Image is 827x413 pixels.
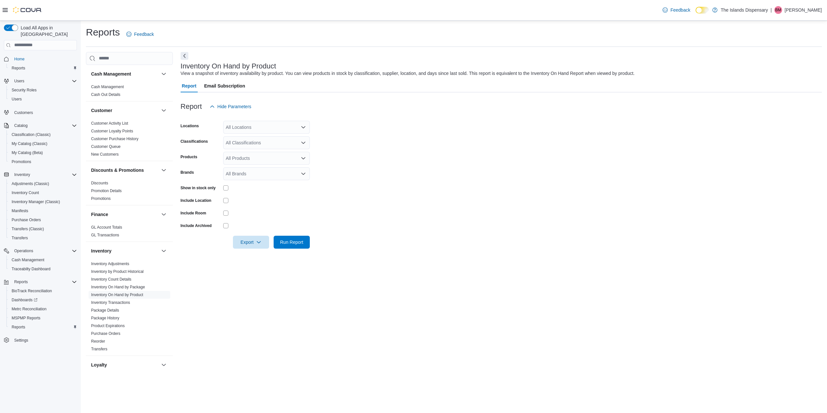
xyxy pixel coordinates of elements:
span: Hide Parameters [217,103,251,110]
a: Classification (Classic) [9,131,53,139]
a: Reports [9,64,28,72]
span: Email Subscription [204,79,245,92]
button: Customers [1,108,79,117]
a: Customer Queue [91,144,120,149]
button: Export [233,236,269,249]
button: Loyalty [160,361,168,369]
span: GL Account Totals [91,225,122,230]
span: Classification (Classic) [12,132,51,137]
span: Reports [9,323,77,331]
button: BioTrack Reconciliation [6,286,79,295]
span: Settings [12,336,77,344]
label: Include Room [181,211,206,216]
p: [PERSON_NAME] [785,6,822,14]
span: Discounts [91,181,108,186]
label: Show in stock only [181,185,216,191]
a: My Catalog (Beta) [9,149,46,157]
a: GL Transactions [91,233,119,237]
span: Inventory [12,171,77,179]
a: Customer Activity List [91,121,128,126]
a: Feedback [124,28,156,41]
span: Reports [12,66,25,71]
button: Next [181,52,188,60]
h3: Inventory On Hand by Product [181,62,276,70]
a: Security Roles [9,86,39,94]
button: Cash Management [91,71,159,77]
span: Settings [14,338,28,343]
label: Classifications [181,139,208,144]
a: New Customers [91,152,119,157]
span: Feedback [134,31,154,37]
span: Cash Management [12,257,44,263]
span: Inventory Manager (Classic) [9,198,77,206]
a: Metrc Reconciliation [9,305,49,313]
span: Transfers [12,235,28,241]
button: Cash Management [6,255,79,264]
a: Transfers (Classic) [9,225,47,233]
button: Customer [160,107,168,114]
a: Promotion Details [91,189,122,193]
button: Users [12,77,27,85]
a: Settings [12,336,31,344]
span: Users [14,78,24,84]
span: Customers [12,108,77,116]
a: Reports [9,323,28,331]
button: Users [6,95,79,104]
button: Discounts & Promotions [91,167,159,173]
a: Product Expirations [91,324,125,328]
span: MSPMP Reports [9,314,77,322]
label: Include Archived [181,223,212,228]
a: Transfers [9,234,30,242]
span: Feedback [670,7,690,13]
button: Catalog [12,122,30,129]
button: Discounts & Promotions [160,166,168,174]
button: Loyalty [91,362,159,368]
span: Inventory On Hand by Product [91,292,143,297]
a: Inventory On Hand by Product [91,293,143,297]
span: Customer Loyalty Points [91,129,133,134]
span: BioTrack Reconciliation [9,287,77,295]
h3: Customer [91,107,112,114]
a: My Catalog (Classic) [9,140,50,148]
div: Finance [86,223,173,242]
a: Feedback [660,4,693,16]
span: Traceabilty Dashboard [9,265,77,273]
span: Transfers [9,234,77,242]
button: Hide Parameters [207,100,254,113]
span: Traceabilty Dashboard [12,266,50,272]
h3: Report [181,103,202,110]
span: My Catalog (Classic) [9,140,77,148]
a: Home [12,55,27,63]
span: Metrc Reconciliation [12,306,47,312]
span: Dashboards [12,297,37,303]
p: | [770,6,772,14]
button: Operations [1,246,79,255]
a: Dashboards [6,295,79,305]
div: Loyalty [86,374,173,392]
span: Customers [14,110,33,115]
a: Purchase Orders [91,331,120,336]
span: MSPMP Reports [12,315,40,321]
a: MSPMP Reports [9,314,43,322]
span: Cash Management [9,256,77,264]
button: Reports [6,64,79,73]
span: BM [775,6,781,14]
button: Inventory [160,247,168,255]
span: Report [182,79,196,92]
span: Inventory Transactions [91,300,130,305]
a: Inventory Manager (Classic) [9,198,63,206]
a: Inventory Count [9,189,42,197]
button: Operations [12,247,36,255]
h1: Reports [86,26,120,39]
span: Customer Purchase History [91,136,139,141]
div: Customer [86,119,173,161]
span: Manifests [9,207,77,215]
span: Inventory [14,172,30,177]
span: Transfers (Classic) [12,226,44,232]
span: My Catalog (Classic) [12,141,47,146]
span: Purchase Orders [9,216,77,224]
a: Promotions [9,158,34,166]
span: Package History [91,315,119,321]
button: Metrc Reconciliation [6,305,79,314]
